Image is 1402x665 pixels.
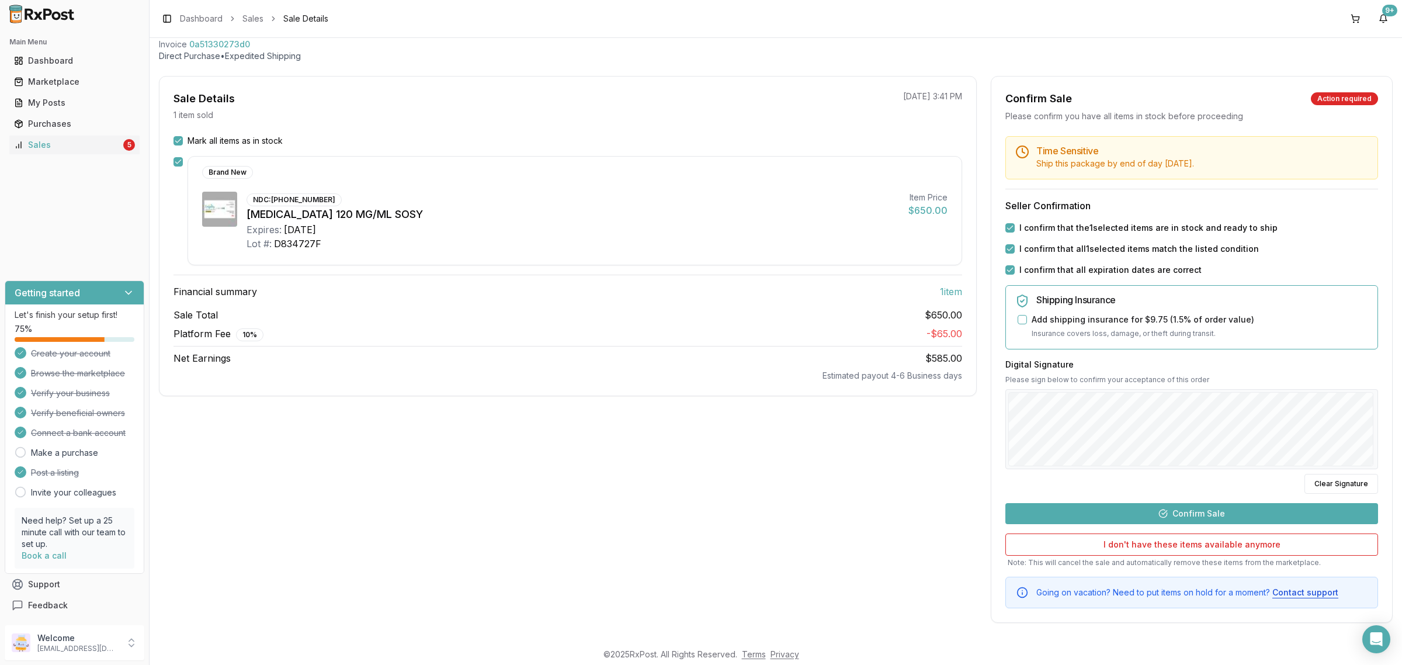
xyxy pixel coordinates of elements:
img: User avatar [12,633,30,652]
button: Dashboard [5,51,144,70]
span: Connect a bank account [31,427,126,439]
a: Make a purchase [31,447,98,459]
a: Sales [242,13,263,25]
p: [DATE] 3:41 PM [903,91,962,102]
div: My Posts [14,97,135,109]
span: Platform Fee [173,327,263,341]
label: I confirm that the 1 selected items are in stock and ready to ship [1019,222,1278,234]
div: Lot #: [247,237,272,251]
p: Let's finish your setup first! [15,309,134,321]
p: Insurance covers loss, damage, or theft during transit. [1032,328,1368,340]
button: Confirm Sale [1005,503,1378,524]
a: Invite your colleagues [31,487,116,498]
button: 9+ [1374,9,1393,28]
span: Net Earnings [173,351,231,365]
span: Browse the marketplace [31,368,125,379]
div: NDC: [PHONE_NUMBER] [247,193,342,206]
h5: Time Sensitive [1036,146,1368,155]
span: $650.00 [925,308,962,322]
div: 5 [123,139,135,151]
label: Mark all items as in stock [188,135,283,147]
span: Financial summary [173,285,257,299]
label: I confirm that all expiration dates are correct [1019,264,1202,276]
div: Brand New [202,166,253,179]
label: I confirm that all 1 selected items match the listed condition [1019,243,1259,255]
a: Dashboard [9,50,140,71]
div: [DATE] [284,223,316,237]
div: Expires: [247,223,282,237]
h3: Digital Signature [1005,359,1378,370]
button: Clear Signature [1304,474,1378,494]
button: Support [5,574,144,595]
h3: Getting started [15,286,80,300]
span: Sale Details [283,13,328,25]
a: Sales5 [9,134,140,155]
div: Marketplace [14,76,135,88]
img: Emgality 120 MG/ML SOSY [202,192,237,227]
button: My Posts [5,93,144,112]
p: Please sign below to confirm your acceptance of this order [1005,375,1378,385]
div: Confirm Sale [1005,91,1072,107]
p: Need help? Set up a 25 minute call with our team to set up. [22,515,127,550]
div: Dashboard [14,55,135,67]
span: Verify beneficial owners [31,407,125,419]
div: D834727F [274,237,321,251]
button: Feedback [5,595,144,616]
div: 10 % [236,328,263,341]
p: Note: This will cancel the sale and automatically remove these items from the marketplace. [1005,558,1378,567]
span: - $65.00 [926,328,962,340]
h2: Main Menu [9,37,140,47]
span: 1 item [940,285,962,299]
div: 9+ [1382,5,1397,16]
a: Marketplace [9,71,140,92]
div: Open Intercom Messenger [1362,625,1390,653]
span: Feedback [28,600,68,611]
div: Item Price [908,192,948,203]
span: Post a listing [31,467,79,479]
div: Going on vacation? Need to put items on hold for a moment? [1036,587,1368,598]
div: Please confirm you have all items in stock before proceeding [1005,110,1378,122]
a: Privacy [771,649,799,659]
button: I don't have these items available anymore [1005,534,1378,556]
a: Book a call [22,550,67,560]
p: 1 item sold [173,109,213,121]
span: Sale Total [173,308,218,322]
span: Create your account [31,348,110,359]
span: Verify your business [31,387,110,399]
span: 75 % [15,323,32,335]
a: My Posts [9,92,140,113]
div: Sale Details [173,91,235,107]
span: $585.00 [925,352,962,364]
div: Invoice [159,39,187,50]
div: $650.00 [908,203,948,217]
div: Estimated payout 4-6 Business days [173,370,962,382]
a: Dashboard [180,13,223,25]
button: Contact support [1272,587,1338,598]
label: Add shipping insurance for $9.75 ( 1.5 % of order value) [1032,314,1254,325]
div: Purchases [14,118,135,130]
nav: breadcrumb [180,13,328,25]
p: Direct Purchase • Expedited Shipping [159,50,1393,62]
h5: Shipping Insurance [1036,295,1368,304]
p: Welcome [37,632,119,644]
a: Purchases [9,113,140,134]
img: RxPost Logo [5,5,79,23]
div: Sales [14,139,121,151]
span: 0a51330273d0 [189,39,250,50]
a: Terms [742,649,766,659]
button: Sales5 [5,136,144,154]
div: [MEDICAL_DATA] 120 MG/ML SOSY [247,206,899,223]
button: Marketplace [5,72,144,91]
h3: Seller Confirmation [1005,199,1378,213]
span: Ship this package by end of day [DATE] . [1036,158,1194,168]
button: Purchases [5,115,144,133]
p: [EMAIL_ADDRESS][DOMAIN_NAME] [37,644,119,653]
div: Action required [1311,92,1378,105]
